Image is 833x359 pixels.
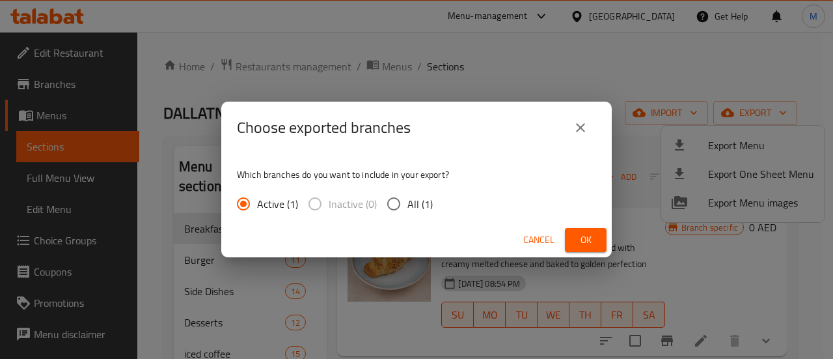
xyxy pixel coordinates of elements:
span: Ok [575,232,596,248]
button: Cancel [518,228,560,252]
span: Active (1) [257,196,298,212]
button: Ok [565,228,607,252]
span: All (1) [407,196,433,212]
span: Cancel [523,232,554,248]
h2: Choose exported branches [237,117,411,138]
p: Which branches do you want to include in your export? [237,168,596,181]
button: close [565,112,596,143]
span: Inactive (0) [329,196,377,212]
